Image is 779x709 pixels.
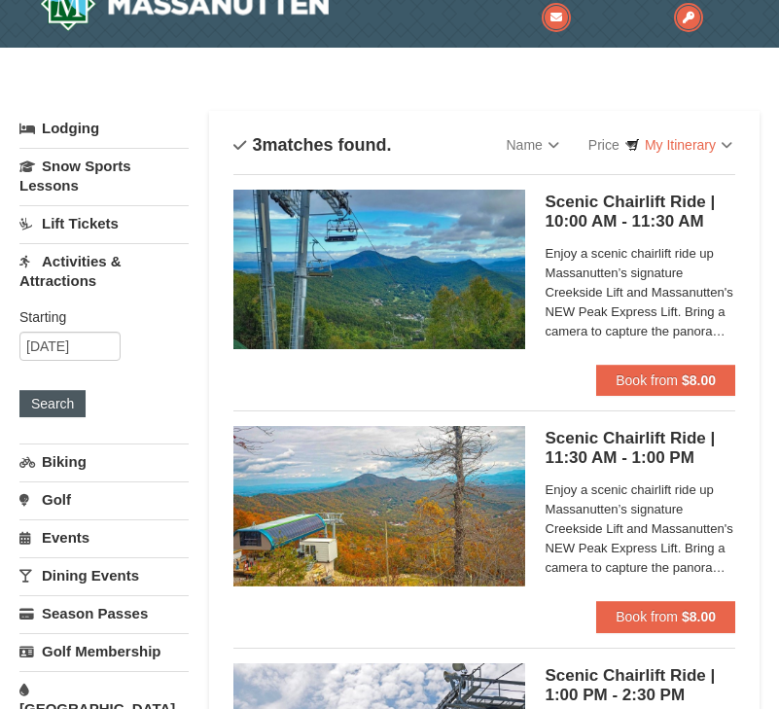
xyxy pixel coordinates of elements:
[19,443,189,479] a: Biking
[19,595,189,631] a: Season Passes
[19,633,189,669] a: Golf Membership
[545,193,734,231] h5: Scenic Chairlift Ride | 10:00 AM - 11:30 AM
[616,372,678,388] span: Book from
[233,190,525,349] img: 24896431-1-a2e2611b.jpg
[19,205,189,241] a: Lift Tickets
[19,243,189,299] a: Activities & Attractions
[19,307,174,327] label: Starting
[545,480,734,578] span: Enjoy a scenic chairlift ride up Massanutten’s signature Creekside Lift and Massanutten's NEW Pea...
[574,125,651,164] a: Price
[19,111,189,146] a: Lodging
[233,426,525,585] img: 24896431-13-a88f1aaf.jpg
[596,365,735,396] button: Book from $8.00
[682,372,716,388] strong: $8.00
[545,666,734,705] h5: Scenic Chairlift Ride | 1:00 PM - 2:30 PM
[616,609,678,624] span: Book from
[19,481,189,517] a: Golf
[252,135,262,155] span: 3
[19,148,189,203] a: Snow Sports Lessons
[545,244,734,341] span: Enjoy a scenic chairlift ride up Massanutten’s signature Creekside Lift and Massanutten's NEW Pea...
[596,601,735,632] button: Book from $8.00
[233,135,391,155] h4: matches found.
[614,130,745,160] a: My Itinerary
[19,519,189,555] a: Events
[682,609,716,624] strong: $8.00
[19,390,86,417] button: Search
[19,557,189,593] a: Dining Events
[491,125,573,164] a: Name
[545,429,734,468] h5: Scenic Chairlift Ride | 11:30 AM - 1:00 PM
